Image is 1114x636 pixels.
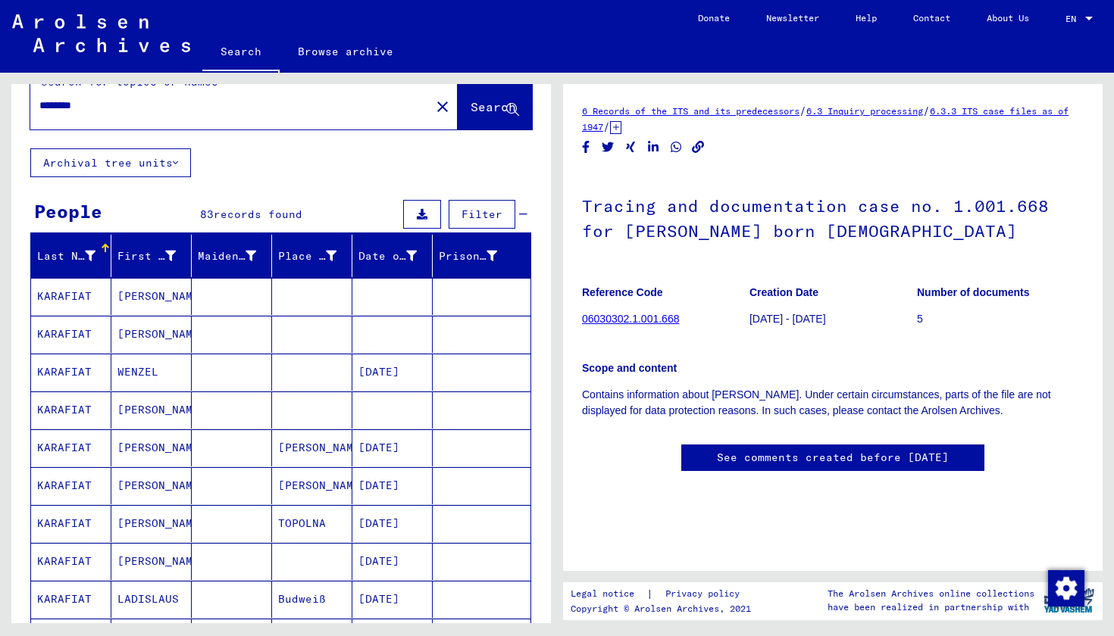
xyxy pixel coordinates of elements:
[471,99,516,114] span: Search
[200,207,214,221] span: 83
[111,354,192,391] mat-cell: WENZEL
[214,207,302,221] span: records found
[717,450,949,466] a: See comments created before [DATE]
[582,171,1084,263] h1: Tracing and documentation case no. 1.001.668 for [PERSON_NAME] born [DEMOGRAPHIC_DATA]
[571,586,646,602] a: Legal notice
[272,505,352,542] mat-cell: TOPOLNA
[272,429,352,466] mat-cell: [PERSON_NAME]
[111,581,192,618] mat-cell: LADISLAUS
[427,91,458,121] button: Clear
[202,33,280,73] a: Search
[582,387,1084,419] p: Contains information about [PERSON_NAME]. Under certain circumstances, parts of the file are not ...
[31,316,111,353] mat-cell: KARAFIAT
[111,278,192,315] mat-cell: [PERSON_NAME]
[12,14,190,52] img: Arolsen_neg.svg
[917,286,1030,298] b: Number of documents
[31,391,111,429] mat-cell: KARAFIAT
[623,138,639,157] button: Share on Xing
[111,391,192,429] mat-cell: [PERSON_NAME]
[1048,570,1084,606] img: Change consent
[117,248,176,264] div: First Name
[31,543,111,580] mat-cell: KARAFIAT
[278,248,336,264] div: Place of Birth
[582,313,679,325] a: 06030302.1.001.668
[111,505,192,542] mat-cell: [PERSON_NAME]
[582,105,800,117] a: 6 Records of the ITS and its predecessors
[458,83,532,129] button: Search
[352,543,433,580] mat-cell: [DATE]
[31,354,111,391] mat-cell: KARAFIAT
[439,244,516,268] div: Prisoner #
[800,104,806,117] span: /
[30,148,191,177] button: Archival tree units
[37,248,95,264] div: Last Name
[352,581,433,618] mat-cell: [DATE]
[668,138,684,157] button: Share on WhatsApp
[117,244,195,268] div: First Name
[272,235,352,277] mat-header-cell: Place of Birth
[34,198,102,225] div: People
[31,581,111,618] mat-cell: KARAFIAT
[31,278,111,315] mat-cell: KARAFIAT
[111,429,192,466] mat-cell: [PERSON_NAME]
[582,362,677,374] b: Scope and content
[923,104,930,117] span: /
[582,286,663,298] b: Reference Code
[600,138,616,157] button: Share on Twitter
[280,33,411,70] a: Browse archive
[111,316,192,353] mat-cell: [PERSON_NAME]
[31,467,111,504] mat-cell: KARAFIAT
[1065,14,1082,24] span: EN
[31,429,111,466] mat-cell: KARAFIAT
[806,105,923,117] a: 6.3 Inquiry processing
[198,244,275,268] div: Maiden Name
[272,467,352,504] mat-cell: [PERSON_NAME]
[690,138,706,157] button: Copy link
[646,138,662,157] button: Share on LinkedIn
[449,200,515,229] button: Filter
[272,581,352,618] mat-cell: Budweiß
[828,587,1034,600] p: The Arolsen Archives online collections
[111,467,192,504] mat-cell: [PERSON_NAME]
[917,311,1084,327] p: 5
[278,244,355,268] div: Place of Birth
[828,600,1034,614] p: have been realized in partnership with
[1047,569,1084,606] div: Change consent
[433,98,452,116] mat-icon: close
[603,120,610,133] span: /
[571,586,758,602] div: |
[433,235,530,277] mat-header-cell: Prisoner #
[111,235,192,277] mat-header-cell: First Name
[198,248,256,264] div: Maiden Name
[352,235,433,277] mat-header-cell: Date of Birth
[749,286,818,298] b: Creation Date
[352,467,433,504] mat-cell: [DATE]
[31,505,111,542] mat-cell: KARAFIAT
[31,235,111,277] mat-header-cell: Last Name
[352,505,433,542] mat-cell: [DATE]
[578,138,594,157] button: Share on Facebook
[37,244,114,268] div: Last Name
[462,207,502,221] span: Filter
[1040,581,1097,619] img: yv_logo.png
[439,248,497,264] div: Prisoner #
[358,244,436,268] div: Date of Birth
[358,248,417,264] div: Date of Birth
[571,602,758,616] p: Copyright © Arolsen Archives, 2021
[352,429,433,466] mat-cell: [DATE]
[352,354,433,391] mat-cell: [DATE]
[653,586,758,602] a: Privacy policy
[192,235,272,277] mat-header-cell: Maiden Name
[749,311,916,327] p: [DATE] - [DATE]
[111,543,192,580] mat-cell: [PERSON_NAME]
